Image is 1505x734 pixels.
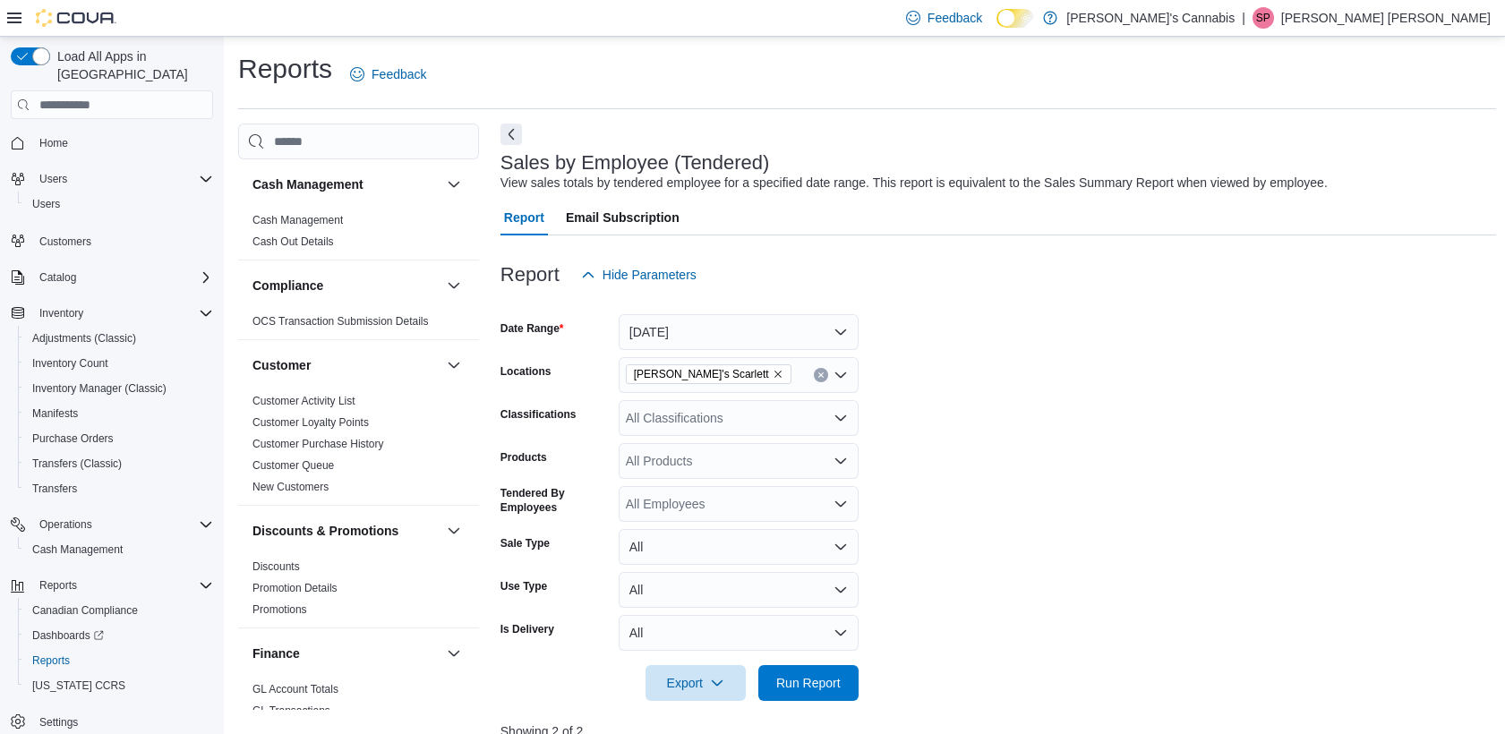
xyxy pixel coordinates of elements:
[252,603,307,616] a: Promotions
[36,9,116,27] img: Cova
[834,411,848,425] button: Open list of options
[834,368,848,382] button: Open list of options
[372,65,426,83] span: Feedback
[32,603,138,618] span: Canadian Compliance
[18,351,220,376] button: Inventory Count
[500,124,522,145] button: Next
[4,573,220,598] button: Reports
[25,625,111,646] a: Dashboards
[252,602,307,617] span: Promotions
[25,650,77,671] a: Reports
[18,476,220,501] button: Transfers
[18,537,220,562] button: Cash Management
[776,674,841,692] span: Run Report
[32,267,213,288] span: Catalog
[18,648,220,673] button: Reports
[32,575,84,596] button: Reports
[252,356,311,374] h3: Customer
[834,454,848,468] button: Open list of options
[252,416,369,429] a: Customer Loyalty Points
[343,56,433,92] a: Feedback
[603,266,697,284] span: Hide Parameters
[25,478,213,499] span: Transfers
[32,679,125,693] span: [US_STATE] CCRS
[634,365,769,383] span: [PERSON_NAME]'s Scarlett
[252,277,323,294] h3: Compliance
[996,9,1034,28] input: Dark Mode
[4,130,220,156] button: Home
[238,209,479,260] div: Cash Management
[252,582,338,594] a: Promotion Details
[25,600,145,621] a: Canadian Compliance
[18,623,220,648] a: Dashboards
[252,213,343,227] span: Cash Management
[32,628,104,643] span: Dashboards
[32,653,70,668] span: Reports
[25,193,213,215] span: Users
[500,264,560,286] h3: Report
[619,529,859,565] button: All
[646,665,746,701] button: Export
[500,152,770,174] h3: Sales by Employee (Tendered)
[758,665,859,701] button: Run Report
[39,235,91,249] span: Customers
[39,578,77,593] span: Reports
[252,235,334,248] a: Cash Out Details
[656,665,735,701] span: Export
[50,47,213,83] span: Load All Apps in [GEOGRAPHIC_DATA]
[443,643,465,664] button: Finance
[252,277,440,294] button: Compliance
[32,132,75,154] a: Home
[32,482,77,496] span: Transfers
[252,522,398,540] h3: Discounts & Promotions
[1256,7,1270,29] span: SP
[25,600,213,621] span: Canadian Compliance
[25,539,213,560] span: Cash Management
[32,331,136,346] span: Adjustments (Classic)
[32,132,213,154] span: Home
[18,326,220,351] button: Adjustments (Classic)
[443,354,465,376] button: Customer
[252,438,384,450] a: Customer Purchase History
[25,675,213,696] span: Washington CCRS
[18,376,220,401] button: Inventory Manager (Classic)
[252,235,334,249] span: Cash Out Details
[252,683,338,696] a: GL Account Totals
[252,480,329,494] span: New Customers
[32,712,85,733] a: Settings
[32,711,213,733] span: Settings
[252,581,338,595] span: Promotion Details
[25,478,84,499] a: Transfers
[32,356,108,371] span: Inventory Count
[32,514,99,535] button: Operations
[25,378,174,399] a: Inventory Manager (Classic)
[252,682,338,696] span: GL Account Totals
[1253,7,1274,29] div: Samantha Puerta Triana
[25,328,143,349] a: Adjustments (Classic)
[252,644,300,662] h3: Finance
[25,453,129,474] a: Transfers (Classic)
[252,395,355,407] a: Customer Activity List
[32,303,213,324] span: Inventory
[32,406,78,421] span: Manifests
[252,175,440,193] button: Cash Management
[252,560,300,573] a: Discounts
[25,650,213,671] span: Reports
[500,321,564,336] label: Date Range
[252,214,343,226] a: Cash Management
[32,381,167,396] span: Inventory Manager (Classic)
[18,451,220,476] button: Transfers (Classic)
[32,457,122,471] span: Transfers (Classic)
[32,542,123,557] span: Cash Management
[25,193,67,215] a: Users
[25,378,213,399] span: Inventory Manager (Classic)
[39,306,83,320] span: Inventory
[4,227,220,253] button: Customers
[1281,7,1491,29] p: [PERSON_NAME] [PERSON_NAME]
[25,328,213,349] span: Adjustments (Classic)
[32,229,213,252] span: Customers
[252,522,440,540] button: Discounts & Promotions
[25,403,85,424] a: Manifests
[25,428,213,449] span: Purchase Orders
